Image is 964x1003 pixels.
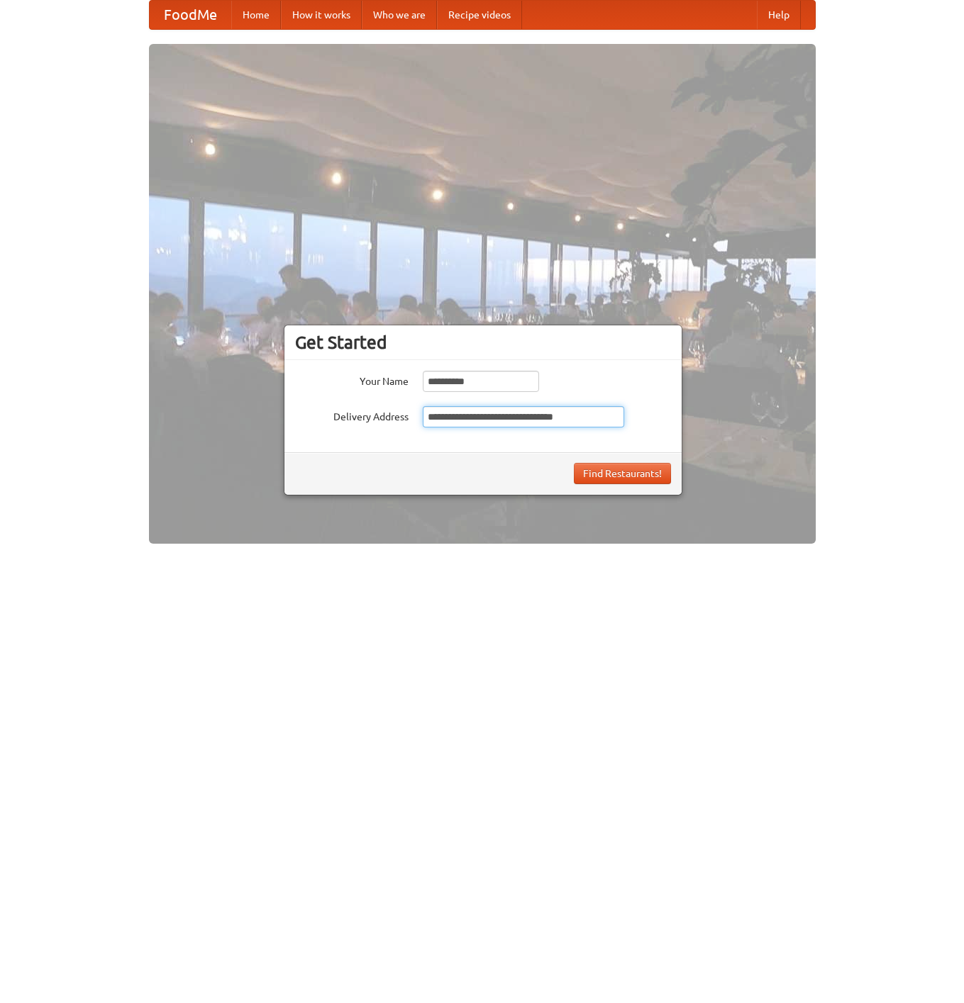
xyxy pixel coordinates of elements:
h3: Get Started [295,332,671,353]
a: Help [757,1,801,29]
label: Your Name [295,371,409,388]
a: Recipe videos [437,1,522,29]
a: FoodMe [150,1,231,29]
a: How it works [281,1,362,29]
button: Find Restaurants! [574,463,671,484]
a: Home [231,1,281,29]
a: Who we are [362,1,437,29]
label: Delivery Address [295,406,409,424]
